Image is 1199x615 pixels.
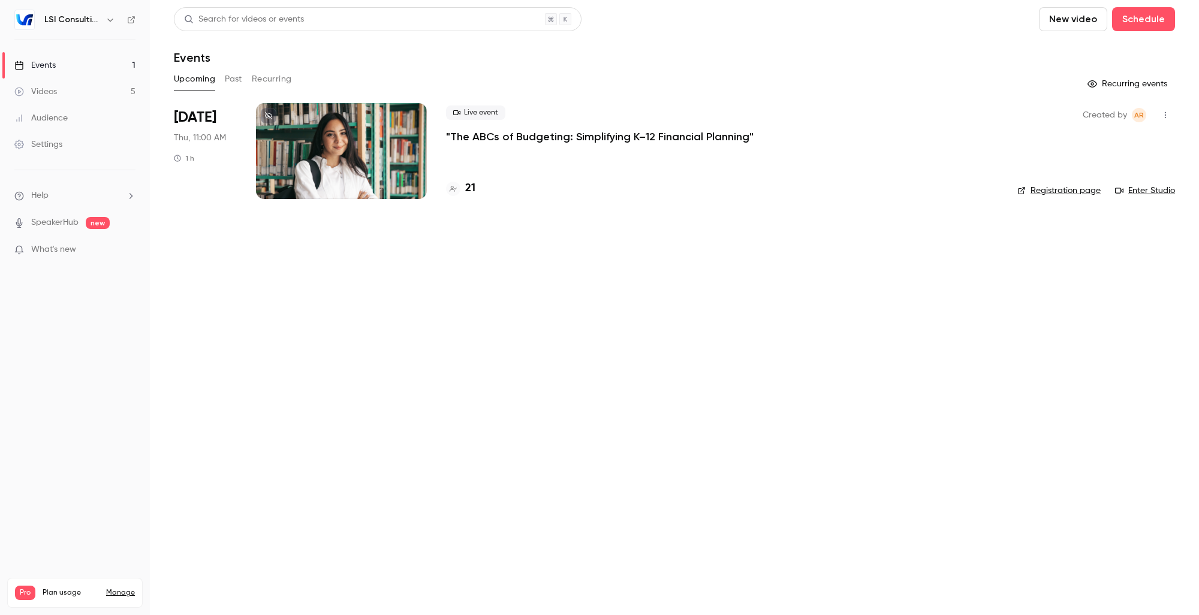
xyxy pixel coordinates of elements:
button: Schedule [1112,7,1175,31]
a: Manage [106,588,135,598]
div: Settings [14,138,62,150]
a: Registration page [1017,185,1101,197]
li: help-dropdown-opener [14,189,135,202]
span: [DATE] [174,108,216,127]
a: "The ABCs of Budgeting: Simplifying K–12 Financial Planning" [446,129,754,144]
span: Created by [1083,108,1127,122]
button: Upcoming [174,70,215,89]
span: Help [31,189,49,202]
span: What's new [31,243,76,256]
span: Pro [15,586,35,600]
div: Sep 25 Thu, 11:00 AM (America/New York) [174,103,237,199]
span: Plan usage [43,588,99,598]
h6: LSI Consulting [44,14,101,26]
button: Past [225,70,242,89]
div: Search for videos or events [184,13,304,26]
img: LSI Consulting [15,10,34,29]
a: 21 [446,180,475,197]
div: 1 h [174,153,194,163]
span: AR [1134,108,1144,122]
button: Recurring [252,70,292,89]
div: Events [14,59,56,71]
span: Alanna Robbins [1132,108,1146,122]
a: Enter Studio [1115,185,1175,197]
a: SpeakerHub [31,216,79,229]
div: Videos [14,86,57,98]
button: Recurring events [1082,74,1175,94]
span: Live event [446,105,505,120]
h4: 21 [465,180,475,197]
h1: Events [174,50,210,65]
span: new [86,217,110,229]
button: New video [1039,7,1107,31]
div: Audience [14,112,68,124]
span: Thu, 11:00 AM [174,132,226,144]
